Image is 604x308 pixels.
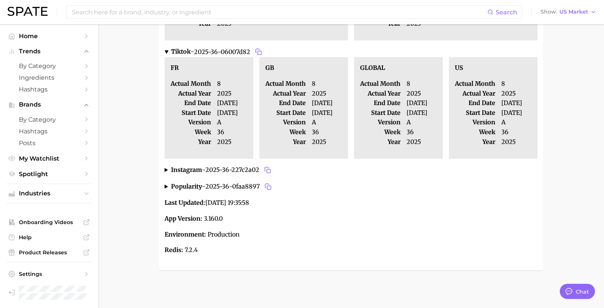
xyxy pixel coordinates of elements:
a: Hashtags [6,84,92,95]
span: Spotlight [19,170,79,178]
dl: week [171,127,211,137]
dl: year [360,137,401,147]
dd: [DATE] [501,98,532,108]
dl: start date [360,108,401,118]
strong: GB [265,64,274,71]
strong: Environment: [165,231,206,238]
dl: week [455,127,495,137]
dd: 2025 [217,137,247,147]
dl: end date [171,98,211,108]
span: 2025-36-227c2a02 [205,165,273,175]
span: Trends [19,48,79,55]
span: Industries [19,190,79,197]
dl: actual year [360,89,401,99]
dl: actual year [455,89,495,99]
span: Settings [19,271,79,277]
dd: [DATE] [501,108,532,118]
span: Search [496,9,517,16]
strong: Redis: [165,246,183,254]
span: My Watchlist [19,155,79,162]
dd: 2025 [407,89,437,99]
dd: 2025 [217,89,247,99]
summary: tiktok-2025-36-06007d82Copy 2025-36-06007d82 to clipboard [165,46,538,57]
dd: 36 [312,127,342,137]
dd: 2025 [501,137,532,147]
dl: week [265,127,306,137]
span: Posts [19,139,79,147]
strong: US [455,64,463,71]
span: US Market [559,10,588,14]
span: - [202,166,205,173]
dd: 2025 [501,89,532,99]
dl: version [171,118,211,127]
strong: Last Updated: [165,199,205,206]
strong: popularity [171,183,202,190]
strong: App Version: [165,215,202,222]
span: Hashtags [19,128,79,135]
button: Copy 2025-36-06007d82 to clipboard [253,46,264,57]
a: Home [6,30,92,42]
span: Brands [19,101,79,108]
dd: [DATE] [217,108,247,118]
dd: 2025 [407,137,437,147]
dd: 36 [217,127,247,137]
input: Search here for a brand, industry, or ingredient [71,6,487,19]
strong: tiktok [171,48,191,56]
a: My Watchlist [6,153,92,164]
p: [DATE] 19:35:58 [165,198,538,208]
dd: [DATE] [217,98,247,108]
strong: FR [171,64,179,71]
span: Hashtags [19,86,79,93]
p: 3.160.0 [165,214,538,224]
span: by Category [19,116,79,123]
button: Trends [6,46,92,57]
dl: year [171,137,211,147]
dd: [DATE] [312,108,342,118]
dd: 36 [407,127,437,137]
dl: actual month [265,79,306,89]
span: - [191,48,194,56]
dl: year [455,137,495,147]
span: Ingredients [19,74,79,81]
dd: [DATE] [407,98,437,108]
dd: 2025 [312,89,342,99]
dd: [DATE] [312,98,342,108]
dd: 8 [501,79,532,89]
button: Industries [6,188,92,199]
dd: [DATE] [407,108,437,118]
dd: a [501,118,532,127]
dl: end date [360,98,401,108]
button: Brands [6,99,92,110]
p: 7.2.4 [165,245,538,255]
a: Product Releases [6,247,92,258]
span: 2025-36-0faa8897 [205,181,273,192]
dd: a [407,118,437,127]
span: Show [541,10,557,14]
dd: a [312,118,342,127]
span: Product Releases [19,249,79,256]
a: Onboarding Videos [6,217,92,228]
dl: start date [171,108,211,118]
a: Spotlight [6,168,92,180]
dd: 2025 [312,137,342,147]
dl: version [360,118,401,127]
dl: end date [265,98,306,108]
a: Help [6,232,92,243]
dd: 8 [312,79,342,89]
button: Copy 2025-36-227c2a02 to clipboard [262,165,273,175]
dl: week [360,127,401,137]
dd: a [217,118,247,127]
span: Onboarding Videos [19,219,79,226]
dl: actual year [265,89,306,99]
a: Hashtags [6,125,92,137]
button: Copy 2025-36-0faa8897 to clipboard [263,181,273,192]
span: Home [19,33,79,40]
dl: year [265,137,306,147]
strong: GLOBAL [360,64,385,71]
dd: 8 [217,79,247,89]
a: Settings [6,268,92,280]
span: Help [19,234,79,241]
dl: actual month [171,79,211,89]
summary: instagram-2025-36-227c2a02Copy 2025-36-227c2a02 to clipboard [165,165,538,175]
dl: start date [455,108,495,118]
